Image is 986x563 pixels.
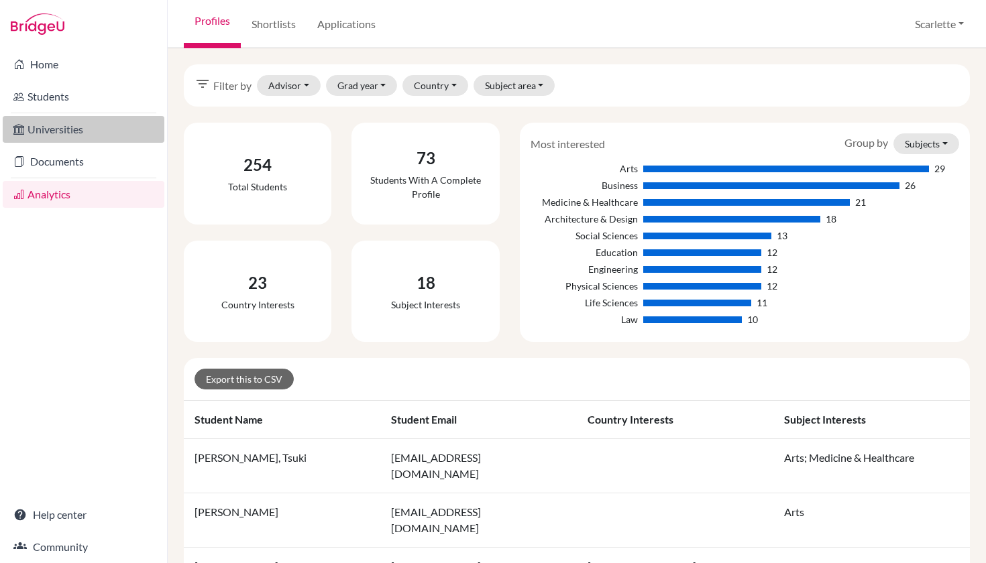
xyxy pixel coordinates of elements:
a: Universities [3,116,164,143]
div: Education [531,245,638,259]
div: Engineering [531,262,638,276]
th: Student name [184,401,380,439]
div: Architecture & Design [531,212,638,226]
button: Grad year [326,75,398,96]
div: 73 [362,146,488,170]
div: Law [531,312,638,326]
span: Filter by [213,78,252,94]
div: 12 [767,245,777,259]
button: Country [402,75,468,96]
button: Subjects [893,133,959,154]
a: Export this to CSV [195,369,294,389]
div: 11 [757,296,767,310]
div: Business [531,178,638,192]
td: [PERSON_NAME] [184,493,380,548]
div: Medicine & Healthcare [531,195,638,209]
div: Social Sciences [531,229,638,243]
a: Students [3,83,164,110]
td: Arts [773,493,970,548]
div: 18 [826,212,836,226]
div: Most interested [521,136,615,152]
div: 18 [391,271,460,295]
div: 26 [905,178,916,192]
td: [EMAIL_ADDRESS][DOMAIN_NAME] [380,493,577,548]
div: Students with a complete profile [362,173,488,201]
a: Help center [3,501,164,528]
button: Scarlette [909,11,970,37]
a: Analytics [3,181,164,208]
a: Home [3,51,164,78]
button: Subject area [474,75,555,96]
th: Student email [380,401,577,439]
th: Country interests [577,401,773,439]
td: Arts; Medicine & Healthcare [773,439,970,493]
img: Bridge-U [11,13,64,35]
a: Documents [3,148,164,175]
div: Physical Sciences [531,279,638,293]
div: 21 [855,195,866,209]
div: Total students [228,180,287,194]
div: 23 [221,271,294,295]
div: 12 [767,279,777,293]
td: [PERSON_NAME], Tsuki [184,439,380,493]
div: 10 [747,312,758,326]
div: Arts [531,162,638,176]
a: Community [3,534,164,560]
i: filter_list [195,76,211,92]
div: 29 [934,162,945,176]
div: Country interests [221,298,294,312]
button: Advisor [257,75,321,96]
div: Life Sciences [531,296,638,310]
div: Subject interests [391,298,460,312]
div: 12 [767,262,777,276]
div: 254 [228,153,287,177]
td: [EMAIL_ADDRESS][DOMAIN_NAME] [380,439,577,493]
div: 13 [777,229,787,243]
div: Group by [834,133,969,154]
th: Subject interests [773,401,970,439]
